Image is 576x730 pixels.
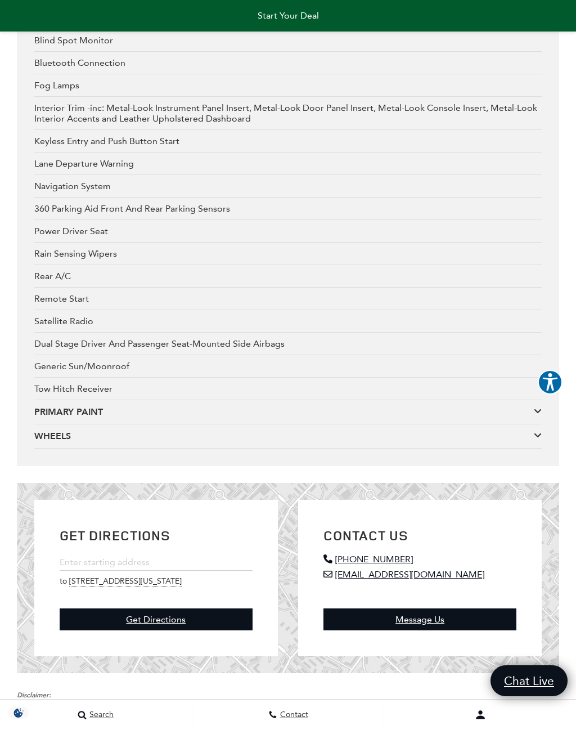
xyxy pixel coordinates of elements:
[490,665,568,696] a: Chat Live
[60,525,253,545] h2: Get Directions
[34,378,542,400] div: Tow Hitch Receiver
[34,153,542,175] div: Lane Departure Warning
[34,310,542,333] div: Satellite Radio
[34,74,542,97] div: Fog Lamps
[34,198,542,220] div: 360 Parking Aid Front And Rear Parking Sensors
[6,707,31,719] img: Opt-Out Icon
[34,220,542,243] div: Power Driver Seat
[498,673,560,688] span: Chat Live
[60,576,253,586] p: to
[323,554,516,565] a: [PHONE_NUMBER]
[323,569,516,580] a: [EMAIL_ADDRESS][DOMAIN_NAME]
[538,370,562,395] button: Explore your accessibility options
[277,710,308,720] span: Contact
[60,608,253,630] a: Get Directions
[34,97,542,130] div: Interior Trim -inc: Metal-Look Instrument Panel Insert, Metal-Look Door Panel Insert, Metal-Look ...
[323,525,516,545] h2: Contact Us
[17,691,51,700] strong: Disclaimer:
[34,333,542,355] div: Dual Stage Driver And Passenger Seat-Mounted Side Airbags
[538,370,562,397] aside: Accessibility Help Desk
[6,707,31,719] section: Click to Open Cookie Consent Modal
[34,265,542,288] div: Rear A/C
[34,243,542,265] div: Rain Sensing Wipers
[34,406,534,418] div: PRIMARY PAINT
[34,175,542,198] div: Navigation System
[34,29,542,52] div: Blind Spot Monitor
[34,288,542,310] div: Remote Start
[323,608,516,630] a: Message Us
[34,355,542,378] div: Generic Sun/Moonroof
[34,430,534,442] div: WHEELS
[384,701,576,729] button: Open user profile menu
[34,130,542,153] div: Keyless Entry and Push Button Start
[60,554,253,571] input: Enter starting address
[258,10,319,21] span: Start Your Deal
[87,710,114,720] span: Search
[34,52,542,74] div: Bluetooth Connection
